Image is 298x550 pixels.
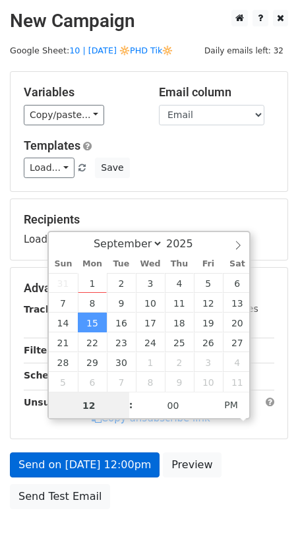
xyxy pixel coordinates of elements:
[159,85,274,100] h5: Email column
[107,293,136,313] span: September 9, 2025
[223,313,252,332] span: September 20, 2025
[107,332,136,352] span: September 23, 2025
[136,313,165,332] span: September 17, 2025
[200,46,288,55] a: Daily emails left: 32
[107,313,136,332] span: September 16, 2025
[49,352,78,372] span: September 28, 2025
[10,452,160,477] a: Send on [DATE] 12:00pm
[165,332,194,352] span: September 25, 2025
[78,372,107,392] span: October 6, 2025
[10,46,173,55] small: Google Sheet:
[194,273,223,293] span: September 5, 2025
[78,260,107,268] span: Mon
[24,158,74,178] a: Load...
[232,487,298,550] iframe: Chat Widget
[223,372,252,392] span: October 11, 2025
[194,313,223,332] span: September 19, 2025
[165,352,194,372] span: October 2, 2025
[136,260,165,268] span: Wed
[49,332,78,352] span: September 21, 2025
[163,452,221,477] a: Preview
[165,372,194,392] span: October 9, 2025
[107,273,136,293] span: September 2, 2025
[223,332,252,352] span: September 27, 2025
[165,293,194,313] span: September 11, 2025
[69,46,173,55] a: 10 | [DATE] 🔆PHD Tik🔆
[24,212,274,247] div: Loading...
[95,158,129,178] button: Save
[78,332,107,352] span: September 22, 2025
[24,212,274,227] h5: Recipients
[194,260,223,268] span: Fri
[49,273,78,293] span: August 31, 2025
[49,293,78,313] span: September 7, 2025
[24,370,71,381] strong: Schedule
[129,392,133,418] span: :
[194,352,223,372] span: October 3, 2025
[136,352,165,372] span: October 1, 2025
[133,392,214,419] input: Minute
[24,85,139,100] h5: Variables
[194,372,223,392] span: October 10, 2025
[200,44,288,58] span: Daily emails left: 32
[136,273,165,293] span: September 3, 2025
[24,138,80,152] a: Templates
[10,484,110,509] a: Send Test Email
[223,352,252,372] span: October 4, 2025
[223,260,252,268] span: Sat
[24,397,88,408] strong: Unsubscribe
[24,345,57,355] strong: Filters
[194,293,223,313] span: September 12, 2025
[92,412,210,424] a: Copy unsubscribe link
[136,293,165,313] span: September 10, 2025
[49,260,78,268] span: Sun
[223,273,252,293] span: September 6, 2025
[213,392,249,418] span: Click to toggle
[223,293,252,313] span: September 13, 2025
[24,281,274,295] h5: Advanced
[24,105,104,125] a: Copy/paste...
[136,372,165,392] span: October 8, 2025
[165,260,194,268] span: Thu
[78,293,107,313] span: September 8, 2025
[107,372,136,392] span: October 7, 2025
[49,392,129,419] input: Hour
[107,352,136,372] span: September 30, 2025
[49,372,78,392] span: October 5, 2025
[49,313,78,332] span: September 14, 2025
[24,304,68,315] strong: Tracking
[107,260,136,268] span: Tue
[206,302,258,316] label: UTM Codes
[163,237,210,250] input: Year
[78,313,107,332] span: September 15, 2025
[165,273,194,293] span: September 4, 2025
[78,352,107,372] span: September 29, 2025
[194,332,223,352] span: September 26, 2025
[10,10,288,32] h2: New Campaign
[136,332,165,352] span: September 24, 2025
[165,313,194,332] span: September 18, 2025
[78,273,107,293] span: September 1, 2025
